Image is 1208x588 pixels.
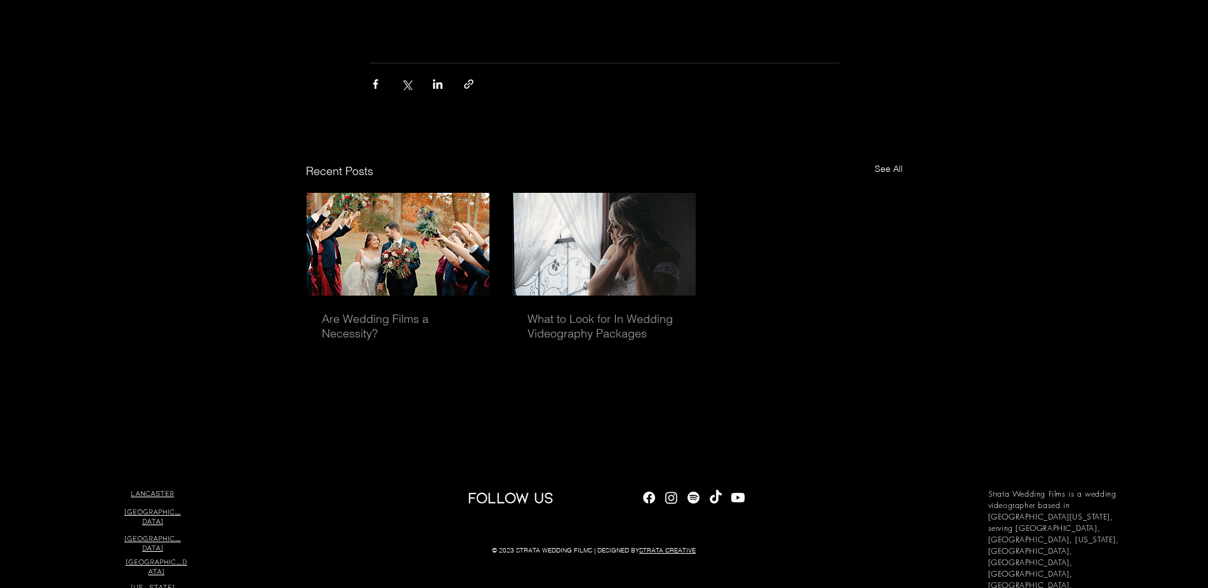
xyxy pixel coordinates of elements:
img: What to Look for In Wedding Videography Packages [512,193,696,296]
ul: Social Bar [641,490,746,506]
a: Are Wedding Films a Necessity? [322,311,475,341]
button: Share via Facebook [369,78,382,90]
button: Share via link [463,78,475,90]
a: See All [875,162,903,180]
span: FOLLOW US [468,488,554,506]
a: [GEOGRAPHIC_DATA] [124,507,181,526]
a: What to Look for In Wedding Videography Packages [528,311,680,341]
img: Are Wedding Films a Necessity? [307,193,490,296]
span: © 2023 STRATA WEDDING FILMS | DESIGNED BY [492,546,696,554]
button: Share via X (Twitter) [401,78,413,90]
a: [GEOGRAPHIC_DATA] [124,533,181,552]
a: STRATA CREATIVE [639,546,696,554]
a: lancaster [131,488,174,498]
a: [GEOGRAPHIC_DATA] [126,557,187,576]
span: [GEOGRAPHIC_DATA] [124,533,181,552]
h2: Recent Posts [306,162,373,180]
button: Share via LinkedIn [432,78,444,90]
